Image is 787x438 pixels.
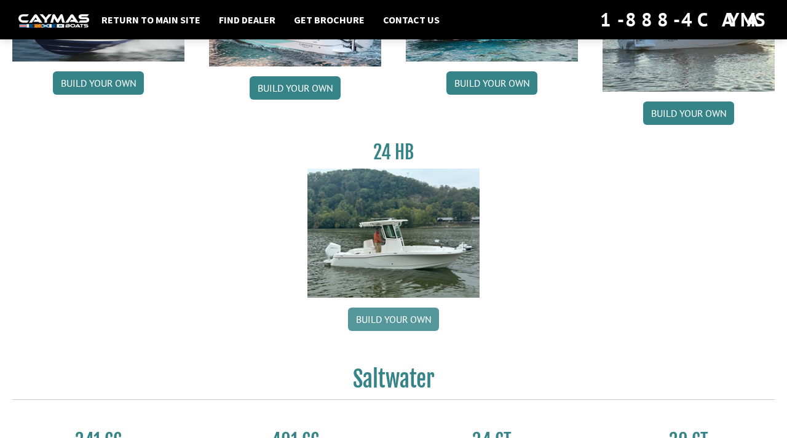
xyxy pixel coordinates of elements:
[288,12,371,28] a: Get Brochure
[643,102,734,125] a: Build your own
[12,365,775,400] h2: Saltwater
[377,12,446,28] a: Contact Us
[600,6,769,33] div: 1-888-4CAYMAS
[95,12,207,28] a: Return to main site
[53,71,144,95] a: Build your own
[307,169,480,298] img: 24_HB_thumbnail.jpg
[348,308,439,331] a: Build your own
[18,14,89,27] img: white-logo-c9c8dbefe5ff5ceceb0f0178aa75bf4bb51f6bca0971e226c86eb53dfe498488.png
[446,71,537,95] a: Build your own
[250,76,341,100] a: Build your own
[307,141,480,164] h3: 24 HB
[213,12,282,28] a: Find Dealer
